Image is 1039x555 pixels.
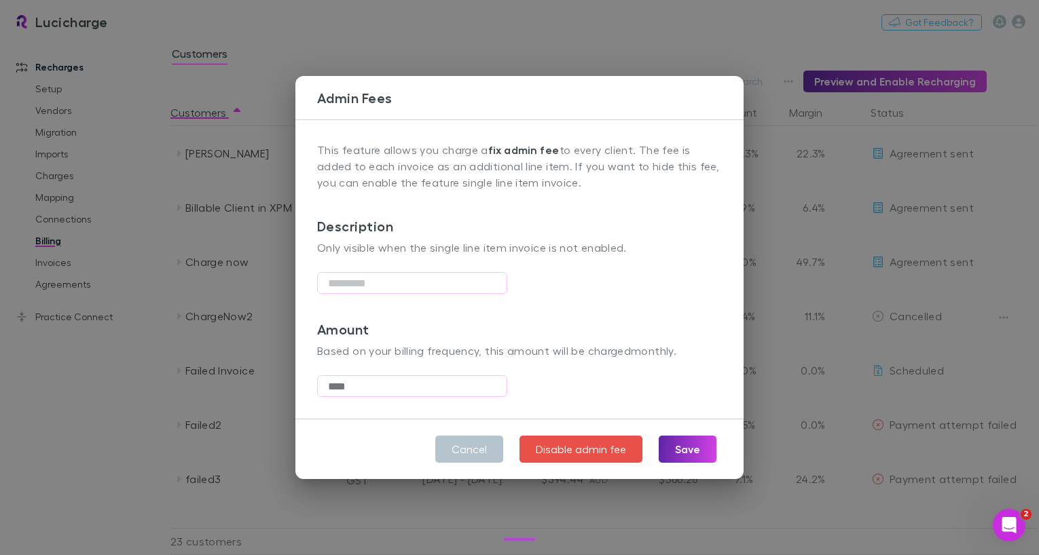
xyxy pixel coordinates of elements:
p: Only visible when the single line item invoice is not enabled. [317,240,722,256]
p: This feature allows you charge a to every client. The fee is added to each invoice as an addition... [317,142,722,191]
button: Cancel [435,436,503,463]
button: Save [659,436,716,463]
h3: Admin Fees [317,90,744,106]
h3: Description [317,191,722,240]
p: Based on your billing frequency, this amount will be charged monthly . [317,343,722,359]
span: 2 [1021,509,1032,520]
h3: Amount [317,294,722,343]
iframe: Intercom live chat [993,509,1025,541]
button: Disable admin fee [519,436,642,463]
strong: fix admin fee [488,143,560,157]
